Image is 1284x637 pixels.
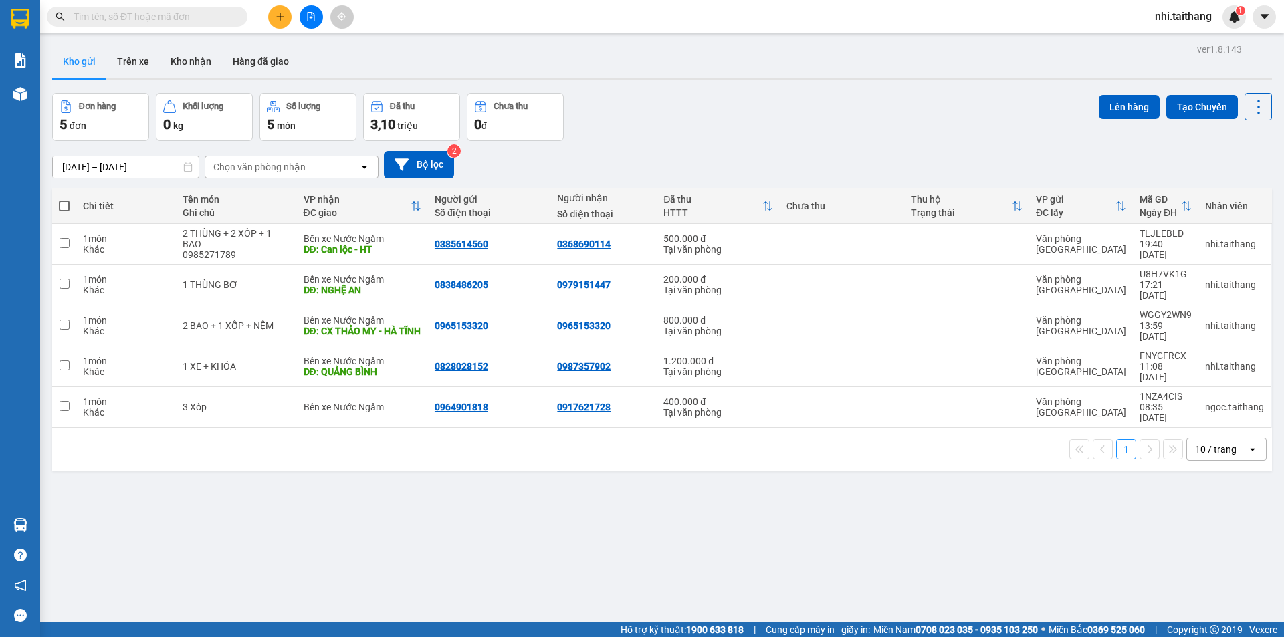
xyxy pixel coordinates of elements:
[14,549,27,561] span: question-circle
[1140,269,1192,279] div: U8H7VK1G
[435,207,544,218] div: Số điện thoại
[1259,11,1271,23] span: caret-down
[304,315,421,326] div: Bến xe Nước Ngầm
[83,356,169,366] div: 1 món
[1140,194,1181,205] div: Mã GD
[435,239,488,249] div: 0385614560
[435,194,544,205] div: Người gửi
[390,102,415,111] div: Đã thu
[363,93,460,141] button: Đã thu3,10 triệu
[56,12,65,21] span: search
[1228,11,1241,23] img: icon-new-feature
[53,156,199,178] input: Select a date range.
[663,326,772,336] div: Tại văn phòng
[435,279,488,290] div: 0838486205
[183,228,290,249] div: 2 THÙNG + 2 XỐP + 1 BAO
[1140,350,1192,361] div: FNYCFRCX
[663,356,772,366] div: 1.200.000 đ
[1099,95,1160,119] button: Lên hàng
[222,45,300,78] button: Hàng đã giao
[183,249,290,260] div: 0985271789
[370,116,395,132] span: 3,10
[663,396,772,407] div: 400.000 đ
[1049,622,1145,637] span: Miền Bắc
[330,5,354,29] button: aim
[1140,207,1181,218] div: Ngày ĐH
[1140,228,1192,239] div: TLJLEBLD
[1205,201,1264,211] div: Nhân viên
[83,285,169,295] div: Khác
[663,194,762,205] div: Đã thu
[663,274,772,285] div: 200.000 đ
[83,233,169,244] div: 1 món
[557,193,650,203] div: Người nhận
[183,361,290,372] div: 1 XE + KHÓA
[663,244,772,255] div: Tại văn phòng
[304,366,421,377] div: DĐ: QUẢNG BÌNH
[1041,627,1045,632] span: ⚪️
[304,285,421,295] div: DĐ: NGHỆ AN
[557,320,611,331] div: 0965153320
[14,609,27,622] span: message
[70,120,86,131] span: đơn
[304,356,421,366] div: Bến xe Nước Ngầm
[384,151,454,178] button: Bộ lọc
[13,518,27,532] img: warehouse-icon
[1036,194,1115,205] div: VP gửi
[557,361,611,372] div: 0987357902
[435,402,488,412] div: 0964901818
[268,5,292,29] button: plus
[1253,5,1276,29] button: caret-down
[1140,361,1192,382] div: 11:08 [DATE]
[467,93,564,141] button: Chưa thu0đ
[304,326,421,336] div: DĐ: CX THẢO MY - HÀ TĨNH
[304,194,411,205] div: VP nhận
[14,579,27,592] span: notification
[1036,356,1126,377] div: Văn phòng [GEOGRAPHIC_DATA]
[557,279,611,290] div: 0979151447
[1116,439,1136,459] button: 1
[904,188,1029,224] th: Toggle SortBy
[160,45,222,78] button: Kho nhận
[1205,320,1264,331] div: nhi.taithang
[786,201,898,211] div: Chưa thu
[663,285,772,295] div: Tại văn phòng
[663,407,772,418] div: Tại văn phòng
[663,366,772,377] div: Tại văn phòng
[304,274,421,285] div: Bến xe Nước Ngầm
[397,120,418,131] span: triệu
[304,244,421,255] div: DĐ: Can lộc - HT
[83,244,169,255] div: Khác
[1140,402,1192,423] div: 08:35 [DATE]
[337,12,346,21] span: aim
[766,622,870,637] span: Cung cấp máy in - giấy in:
[304,207,411,218] div: ĐC giao
[481,120,487,131] span: đ
[1210,625,1219,634] span: copyright
[286,102,320,111] div: Số lượng
[11,9,29,29] img: logo-vxr
[686,624,744,635] strong: 1900 633 818
[1247,444,1258,455] svg: open
[1195,442,1237,456] div: 10 / trang
[1140,279,1192,301] div: 17:21 [DATE]
[183,207,290,218] div: Ghi chú
[13,87,27,101] img: warehouse-icon
[474,116,481,132] span: 0
[557,402,611,412] div: 0917621728
[1140,391,1192,402] div: 1NZA4CIS
[83,274,169,285] div: 1 món
[183,402,290,412] div: 3 Xốp
[1036,233,1126,255] div: Văn phòng [GEOGRAPHIC_DATA]
[911,207,1012,218] div: Trạng thái
[494,102,528,111] div: Chưa thu
[74,9,231,24] input: Tìm tên, số ĐT hoặc mã đơn
[916,624,1038,635] strong: 0708 023 035 - 0935 103 250
[435,361,488,372] div: 0828028152
[1036,207,1115,218] div: ĐC lấy
[276,12,285,21] span: plus
[1144,8,1222,25] span: nhi.taithang
[13,53,27,68] img: solution-icon
[183,102,223,111] div: Khối lượng
[79,102,116,111] div: Đơn hàng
